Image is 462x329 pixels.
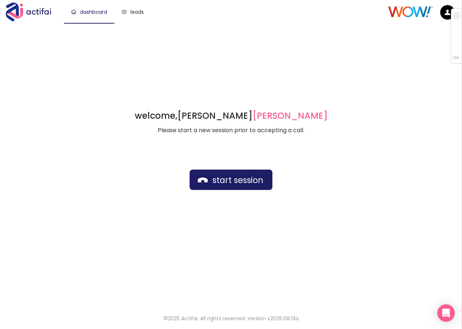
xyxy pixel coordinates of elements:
div: Open Intercom Messenger [437,304,455,322]
img: Client Logo [388,6,433,17]
a: dashboard [71,8,107,16]
img: default.png [440,5,455,20]
button: start session [190,170,272,190]
h1: welcome, [135,110,328,122]
p: Please start a new session prior to accepting a call. [135,126,328,135]
img: Actifai Logo [6,3,58,21]
strong: [PERSON_NAME] [177,110,328,122]
span: [PERSON_NAME] [252,110,328,122]
a: leads [122,8,144,16]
